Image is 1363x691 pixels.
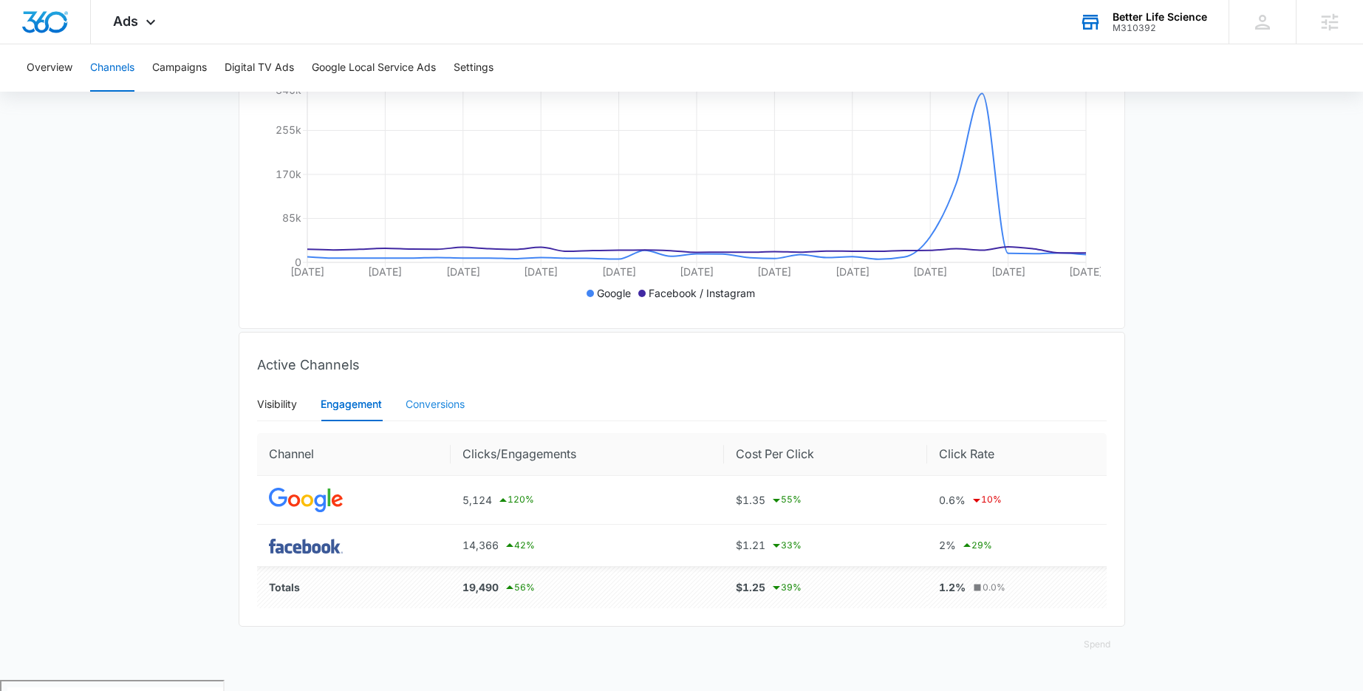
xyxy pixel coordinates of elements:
[451,433,724,476] th: Clicks/Engagements
[276,84,301,96] tspan: 340k
[295,256,301,268] tspan: 0
[257,433,451,476] th: Channel
[736,579,915,596] div: $1.25
[971,581,1005,595] div: 0.0 %
[282,211,301,224] tspan: 85k
[736,491,915,509] div: $1.35
[927,433,1107,476] th: Click Rate
[257,343,1107,387] div: Active Channels
[90,44,134,92] button: Channels
[771,579,802,596] div: 39 %
[649,285,755,301] p: Facebook / Instagram
[939,537,1095,554] div: 2%
[835,265,869,278] tspan: [DATE]
[601,265,635,278] tspan: [DATE]
[147,86,159,98] img: tab_keywords_by_traffic_grey.svg
[38,38,163,50] div: Domain: [DOMAIN_NAME]
[771,491,802,509] div: 55 %
[56,87,132,97] div: Domain Overview
[41,24,72,35] div: v 4.0.25
[445,265,479,278] tspan: [DATE]
[462,491,712,509] div: 5,124
[597,285,631,301] p: Google
[406,396,465,412] div: Conversions
[462,537,712,554] div: 14,366
[1113,11,1207,23] div: account name
[269,488,343,512] img: GOOGLE_ADS
[961,537,992,554] div: 29 %
[163,87,249,97] div: Keywords by Traffic
[152,44,207,92] button: Campaigns
[524,265,558,278] tspan: [DATE]
[680,265,714,278] tspan: [DATE]
[24,24,35,35] img: logo_orange.svg
[276,123,301,136] tspan: 255k
[971,491,1002,509] div: 10 %
[27,44,72,92] button: Overview
[724,433,927,476] th: Cost Per Click
[504,579,535,596] div: 56 %
[991,265,1025,278] tspan: [DATE]
[771,537,802,554] div: 33 %
[368,265,402,278] tspan: [DATE]
[736,537,915,554] div: $1.21
[321,396,382,412] div: Engagement
[497,491,534,509] div: 120 %
[504,537,535,554] div: 42 %
[257,567,451,608] td: Totals
[290,265,324,278] tspan: [DATE]
[257,396,297,412] div: Visibility
[40,86,52,98] img: tab_domain_overview_orange.svg
[1069,265,1103,278] tspan: [DATE]
[24,38,35,50] img: website_grey.svg
[462,579,712,596] div: 19,490
[757,265,791,278] tspan: [DATE]
[276,168,301,180] tspan: 170k
[913,265,947,278] tspan: [DATE]
[1069,627,1125,662] button: Spend
[312,44,436,92] button: Google Local Service Ads
[269,539,343,554] img: FACEBOOK
[454,44,493,92] button: Settings
[939,491,1095,509] div: 0.6%
[225,44,294,92] button: Digital TV Ads
[113,13,138,29] span: Ads
[939,579,1095,596] div: 1.2%
[1113,23,1207,33] div: account id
